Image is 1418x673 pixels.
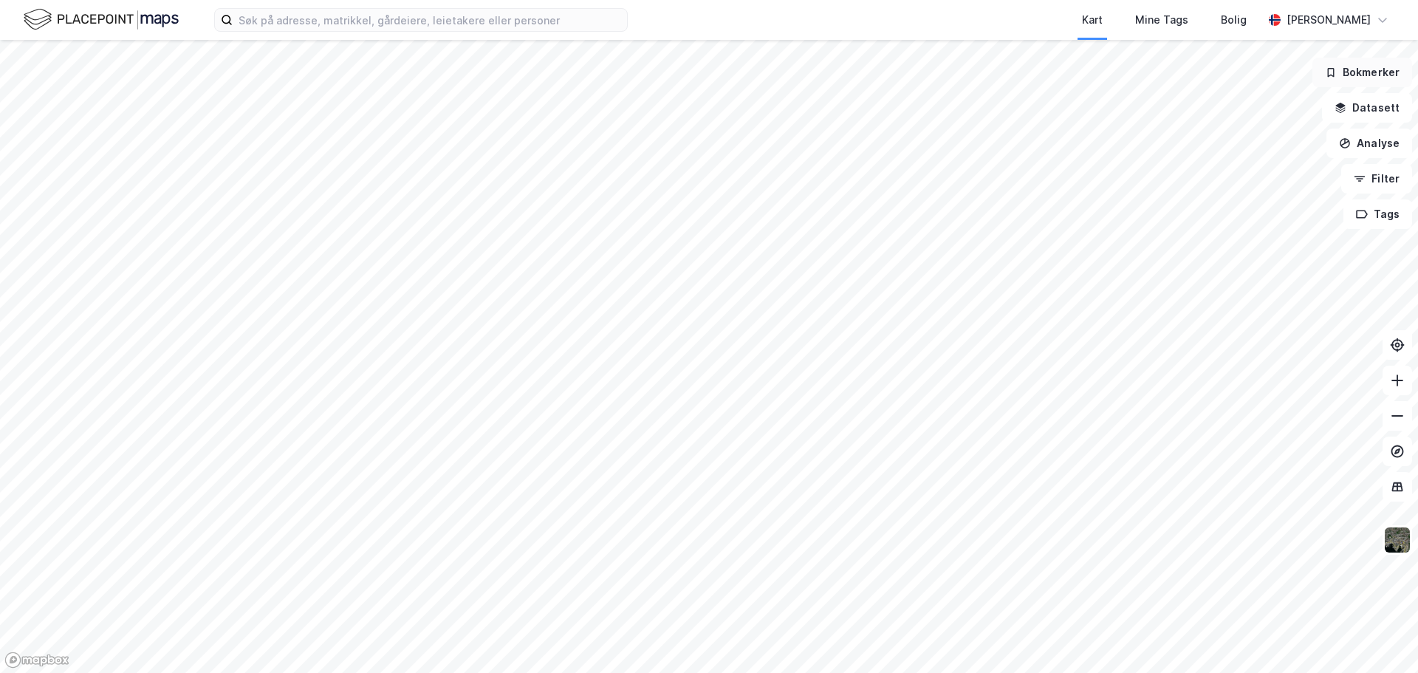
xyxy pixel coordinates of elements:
[1135,11,1188,29] div: Mine Tags
[1326,129,1412,158] button: Analyse
[233,9,627,31] input: Søk på adresse, matrikkel, gårdeiere, leietakere eller personer
[4,652,69,669] a: Mapbox homepage
[1287,11,1371,29] div: [PERSON_NAME]
[1344,602,1418,673] div: Kontrollprogram for chat
[1344,602,1418,673] iframe: Chat Widget
[1343,199,1412,229] button: Tags
[1383,526,1411,554] img: 9k=
[1322,93,1412,123] button: Datasett
[1312,58,1412,87] button: Bokmerker
[24,7,179,33] img: logo.f888ab2527a4732fd821a326f86c7f29.svg
[1221,11,1247,29] div: Bolig
[1341,164,1412,194] button: Filter
[1082,11,1103,29] div: Kart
